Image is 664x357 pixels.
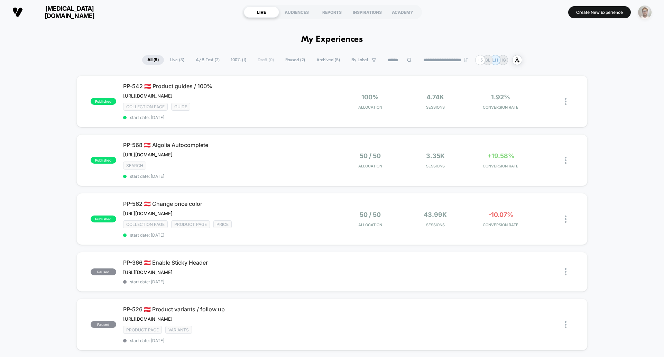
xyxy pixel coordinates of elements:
span: By Label [351,57,368,63]
span: Sessions [405,105,467,110]
span: start date: [DATE] [123,338,332,343]
img: Visually logo [12,7,23,17]
span: COLLECTION PAGE [123,220,168,228]
p: HG [500,57,506,63]
span: [URL][DOMAIN_NAME] [123,93,173,99]
img: close [565,321,566,328]
span: CONVERSION RATE [470,105,532,110]
span: PP-542 🇦🇹 Product guides / 100% [123,83,332,90]
span: start date: [DATE] [123,279,332,284]
span: published [91,98,116,105]
h1: My Experiences [301,35,363,45]
span: COLLECTION PAGE [123,103,168,111]
span: Sessions [405,164,467,168]
span: 3.35k [426,152,445,159]
button: [MEDICAL_DATA][DOMAIN_NAME] [10,4,113,20]
span: VARIANTS [165,326,192,334]
span: All ( 5 ) [142,55,164,65]
span: 43.99k [424,211,447,218]
span: [URL][DOMAIN_NAME] [123,211,173,216]
img: close [565,157,566,164]
span: paused [91,321,116,328]
span: 50 / 50 [360,211,381,218]
span: PP-526 🇦🇹 Product variants / follow up [123,306,332,313]
span: GUIDE [171,103,190,111]
span: PP-366 🇦🇹 Enable Sticky Header [123,259,332,266]
span: PP-562 🇦🇹 Change price color [123,200,332,207]
img: ppic [638,6,652,19]
span: +19.58% [487,152,514,159]
span: CONVERSION RATE [470,164,532,168]
button: Create New Experience [568,6,631,18]
span: SEARCH [123,162,146,170]
img: close [565,98,566,105]
p: BL [485,57,490,63]
span: start date: [DATE] [123,174,332,179]
span: 4.74k [426,93,444,101]
span: product page [171,220,210,228]
span: start date: [DATE] [123,232,332,238]
img: close [565,268,566,275]
span: published [91,157,116,164]
span: 100% [361,93,379,101]
span: Live ( 3 ) [165,55,190,65]
span: [MEDICAL_DATA][DOMAIN_NAME] [28,5,111,19]
span: Sessions [405,222,467,227]
p: LH [492,57,498,63]
span: 100% ( 1 ) [226,55,251,65]
span: PP-568 🇦🇹 Algolia Autocomplete [123,141,332,148]
span: [URL][DOMAIN_NAME] [123,269,173,275]
span: Allocation [358,164,382,168]
button: ppic [636,5,654,19]
span: PRICE [213,220,232,228]
span: Allocation [358,222,382,227]
span: A/B Test ( 2 ) [191,55,225,65]
span: 50 / 50 [360,152,381,159]
img: close [565,216,566,223]
span: paused [91,268,116,275]
span: [URL][DOMAIN_NAME] [123,316,173,322]
span: start date: [DATE] [123,115,332,120]
img: end [464,58,468,62]
span: published [91,216,116,222]
span: -10.07% [488,211,513,218]
span: Paused ( 2 ) [280,55,310,65]
div: + 5 [475,55,485,65]
div: LIVE [244,7,279,18]
span: Allocation [358,105,382,110]
div: INSPIRATIONS [350,7,385,18]
span: CONVERSION RATE [470,222,532,227]
div: AUDIENCES [279,7,314,18]
div: REPORTS [314,7,350,18]
span: product page [123,326,162,334]
span: [URL][DOMAIN_NAME] [123,152,173,157]
span: Archived ( 5 ) [311,55,345,65]
div: ACADEMY [385,7,420,18]
span: 1.92% [491,93,510,101]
